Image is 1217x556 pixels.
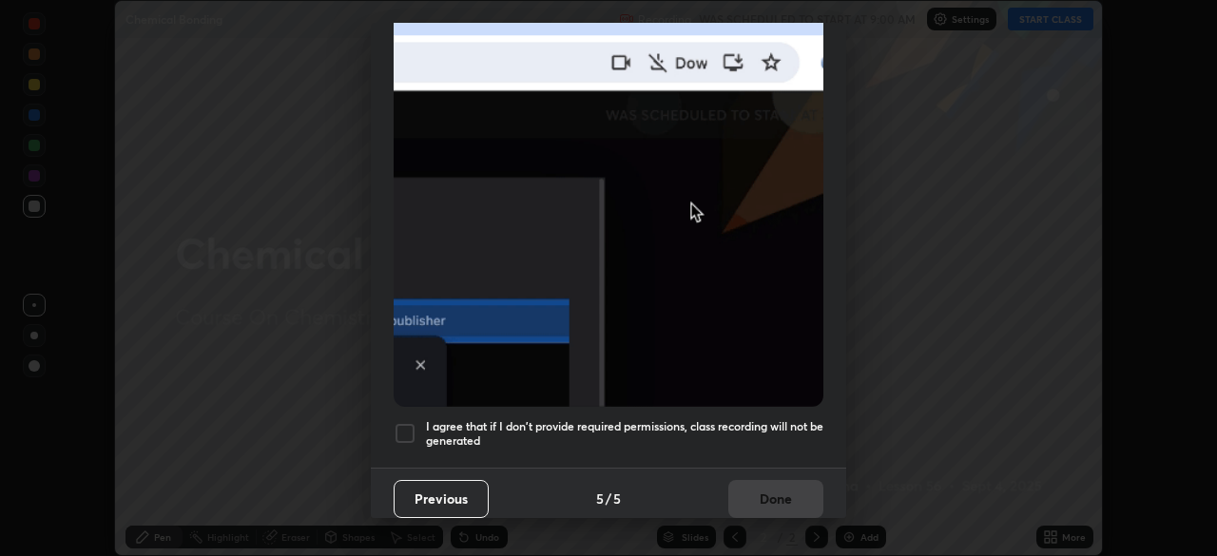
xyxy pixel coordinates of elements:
h4: 5 [613,489,621,508]
h4: / [606,489,611,508]
button: Previous [394,480,489,518]
h4: 5 [596,489,604,508]
h5: I agree that if I don't provide required permissions, class recording will not be generated [426,419,823,449]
